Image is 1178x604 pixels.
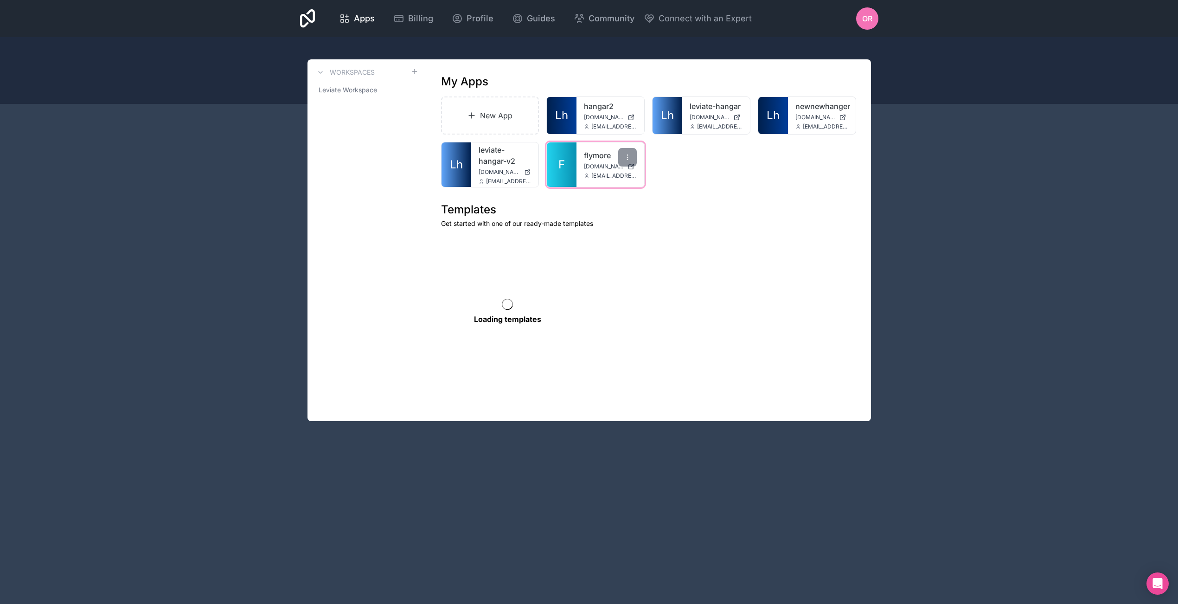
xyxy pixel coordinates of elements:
[332,8,382,29] a: Apps
[486,178,531,185] span: [EMAIL_ADDRESS][DOMAIN_NAME]
[408,12,433,25] span: Billing
[584,101,637,112] a: hangar2
[653,97,682,134] a: Lh
[441,96,539,135] a: New App
[584,163,624,170] span: [DOMAIN_NAME]
[441,74,488,89] h1: My Apps
[444,8,501,29] a: Profile
[442,142,471,187] a: Lh
[591,123,637,130] span: [EMAIL_ADDRESS][DOMAIN_NAME]
[697,123,743,130] span: [EMAIL_ADDRESS][DOMAIN_NAME]
[354,12,375,25] span: Apps
[584,114,637,121] a: [DOMAIN_NAME]
[450,157,463,172] span: Lh
[547,142,576,187] a: F
[644,12,752,25] button: Connect with an Expert
[659,12,752,25] span: Connect with an Expert
[479,144,531,167] a: leviate-hangar-v2
[330,68,375,77] h3: Workspaces
[547,97,576,134] a: Lh
[315,67,375,78] a: Workspaces
[505,8,563,29] a: Guides
[527,12,555,25] span: Guides
[758,97,788,134] a: Lh
[584,150,637,161] a: flymore
[584,114,624,121] span: [DOMAIN_NAME]
[591,172,637,180] span: [EMAIL_ADDRESS][DOMAIN_NAME]
[584,163,637,170] a: [DOMAIN_NAME]
[803,123,848,130] span: [EMAIL_ADDRESS][DOMAIN_NAME]
[319,85,377,95] span: Leviate Workspace
[690,101,743,112] a: leviate-hangar
[661,108,674,123] span: Lh
[566,8,642,29] a: Community
[441,219,856,228] p: Get started with one of our ready-made templates
[558,157,565,172] span: F
[315,82,418,98] a: Leviate Workspace
[1146,572,1169,595] div: Open Intercom Messenger
[795,114,835,121] span: [DOMAIN_NAME]
[589,12,634,25] span: Community
[795,101,848,112] a: newnewhanger
[862,13,872,24] span: OR
[690,114,743,121] a: [DOMAIN_NAME]
[467,12,493,25] span: Profile
[386,8,441,29] a: Billing
[767,108,780,123] span: Lh
[441,202,856,217] h1: Templates
[479,168,531,176] a: [DOMAIN_NAME]
[479,168,521,176] span: [DOMAIN_NAME]
[690,114,730,121] span: [DOMAIN_NAME]
[474,314,541,325] p: Loading templates
[555,108,568,123] span: Lh
[795,114,848,121] a: [DOMAIN_NAME]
